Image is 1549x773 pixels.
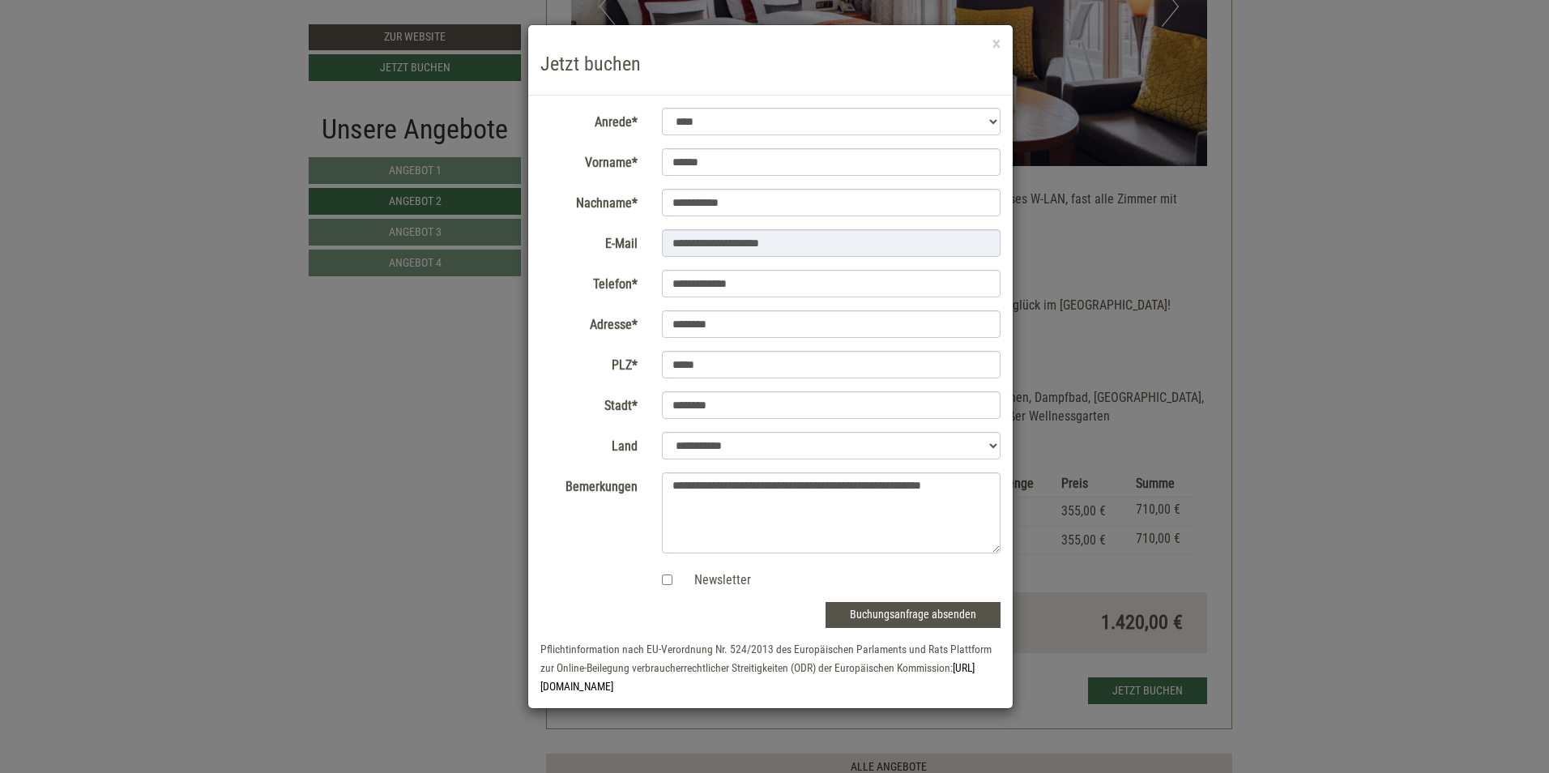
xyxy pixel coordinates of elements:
label: Telefon* [528,270,650,294]
label: Anrede* [528,108,650,132]
h3: Jetzt buchen [540,53,1001,75]
label: E-Mail [528,229,650,254]
a: [URL][DOMAIN_NAME] [540,661,975,693]
label: Nachname* [528,189,650,213]
label: Bemerkungen [528,472,650,497]
label: Newsletter [678,571,751,590]
label: Stadt* [528,391,650,416]
label: Land [528,432,650,456]
label: Vorname* [528,148,650,173]
label: Adresse* [528,310,650,335]
button: Buchungsanfrage absenden [826,602,1001,628]
small: Pflichtinformation nach EU-Verordnung Nr. 524/2013 des Europäischen Parlaments und Rats Plattform... [540,643,992,693]
button: × [992,36,1001,53]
